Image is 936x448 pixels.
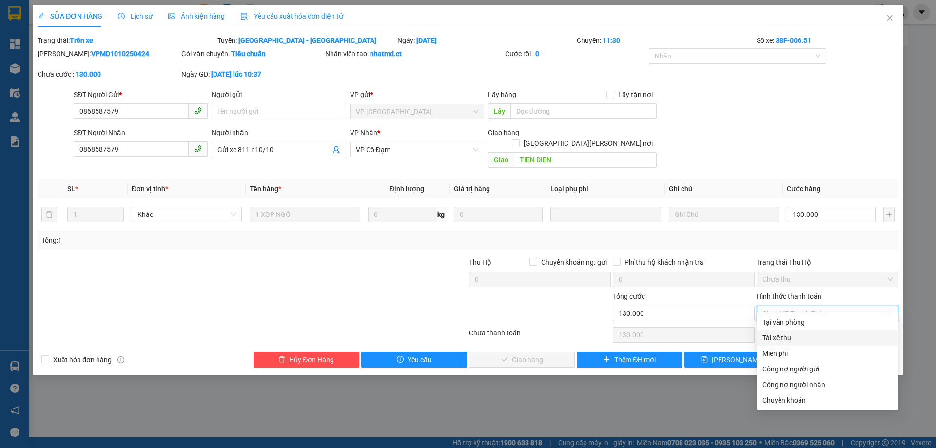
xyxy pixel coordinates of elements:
button: plus [883,207,894,222]
div: Miễn phí [762,348,893,359]
b: Trên xe [70,37,93,44]
b: Tiêu chuẩn [231,50,266,58]
button: save[PERSON_NAME] đổi [684,352,790,368]
span: Giá trị hàng [454,185,490,193]
span: phone [194,107,202,115]
div: Tài xế thu [762,332,893,343]
div: Cước rồi : [505,48,647,59]
span: Phí thu hộ khách nhận trả [621,257,707,268]
span: kg [436,207,446,222]
span: VP Mỹ Đình [356,104,478,119]
span: Chuyển khoản ng. gửi [537,257,611,268]
span: Yêu cầu [408,354,431,365]
span: info-circle [117,356,124,363]
span: Khác [137,207,236,222]
span: SL [67,185,75,193]
th: Loại phụ phí [546,179,664,198]
button: delete [41,207,57,222]
div: VP gửi [350,89,484,100]
input: Dọc đường [510,103,657,119]
span: close [886,14,894,22]
b: [DATE] [416,37,437,44]
div: Công nợ người gửi [762,364,893,374]
div: Chuyến: [576,35,756,46]
div: Người gửi [212,89,346,100]
div: Ngày GD: [181,69,323,79]
b: 11:30 [603,37,620,44]
button: Close [876,5,903,32]
b: 38F-006.51 [776,37,811,44]
span: user-add [332,146,340,154]
input: Dọc đường [514,152,657,168]
div: Trạng thái Thu Hộ [757,257,898,268]
b: VPMD1010250424 [91,50,149,58]
span: Giao hàng [488,129,519,136]
label: Hình thức thanh toán [757,292,821,300]
div: Tổng: 1 [41,235,361,246]
span: Xuất hóa đơn hàng [49,354,116,365]
button: checkGiao hàng [469,352,575,368]
span: delete [278,356,285,364]
span: Giao [488,152,514,168]
span: Cước hàng [787,185,820,193]
span: Lấy hàng [488,91,516,98]
div: Số xe: [756,35,899,46]
span: Ảnh kiện hàng [168,12,225,20]
span: Lịch sử [118,12,153,20]
span: plus [604,356,610,364]
span: save [701,356,708,364]
span: Thu Hộ [469,258,491,266]
span: Lấy [488,103,510,119]
img: icon [240,13,248,20]
span: VP Nhận [350,129,377,136]
th: Ghi chú [665,179,783,198]
span: Hủy Đơn Hàng [289,354,334,365]
b: [GEOGRAPHIC_DATA] - [GEOGRAPHIC_DATA] [238,37,376,44]
button: plusThêm ĐH mới [577,352,682,368]
span: Chọn HT Thanh Toán [762,306,893,321]
b: 130.000 [76,70,101,78]
button: deleteHủy Đơn Hàng [253,352,359,368]
div: Cước gửi hàng sẽ được ghi vào công nợ của người nhận [757,377,898,392]
span: Chưa thu [762,272,893,287]
span: SỬA ĐƠN HÀNG [38,12,102,20]
div: Trạng thái: [37,35,216,46]
div: Chuyển khoản [762,395,893,406]
span: Yêu cầu xuất hóa đơn điện tử [240,12,343,20]
span: Tên hàng [250,185,281,193]
div: [PERSON_NAME]: [38,48,179,59]
b: [DATE] lúc 10:37 [211,70,261,78]
div: Tại văn phòng [762,317,893,328]
div: Công nợ người nhận [762,379,893,390]
input: Ghi Chú [669,207,779,222]
div: Cước gửi hàng sẽ được ghi vào công nợ của người gửi [757,361,898,377]
span: [PERSON_NAME] đổi [712,354,775,365]
div: Nhân viên tạo: [325,48,503,59]
span: Định lượng [390,185,424,193]
div: Gói vận chuyển: [181,48,323,59]
div: Chưa thanh toán [468,328,612,345]
span: [GEOGRAPHIC_DATA][PERSON_NAME] nơi [520,138,657,149]
span: Tổng cước [613,292,645,300]
div: SĐT Người Gửi [74,89,208,100]
input: 0 [454,207,543,222]
span: Lấy tận nơi [614,89,657,100]
span: clock-circle [118,13,125,19]
span: VP Cổ Đạm [356,142,478,157]
span: Thêm ĐH mới [614,354,656,365]
span: picture [168,13,175,19]
div: Tuyến: [216,35,396,46]
b: nhatmd.ct [370,50,402,58]
div: Ngày: [396,35,576,46]
input: VD: Bàn, Ghế [250,207,360,222]
span: edit [38,13,44,19]
span: exclamation-circle [397,356,404,364]
span: phone [194,145,202,153]
div: Chưa cước : [38,69,179,79]
button: exclamation-circleYêu cầu [361,352,467,368]
div: SĐT Người Nhận [74,127,208,138]
div: Người nhận [212,127,346,138]
b: 0 [535,50,539,58]
span: Đơn vị tính [132,185,168,193]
